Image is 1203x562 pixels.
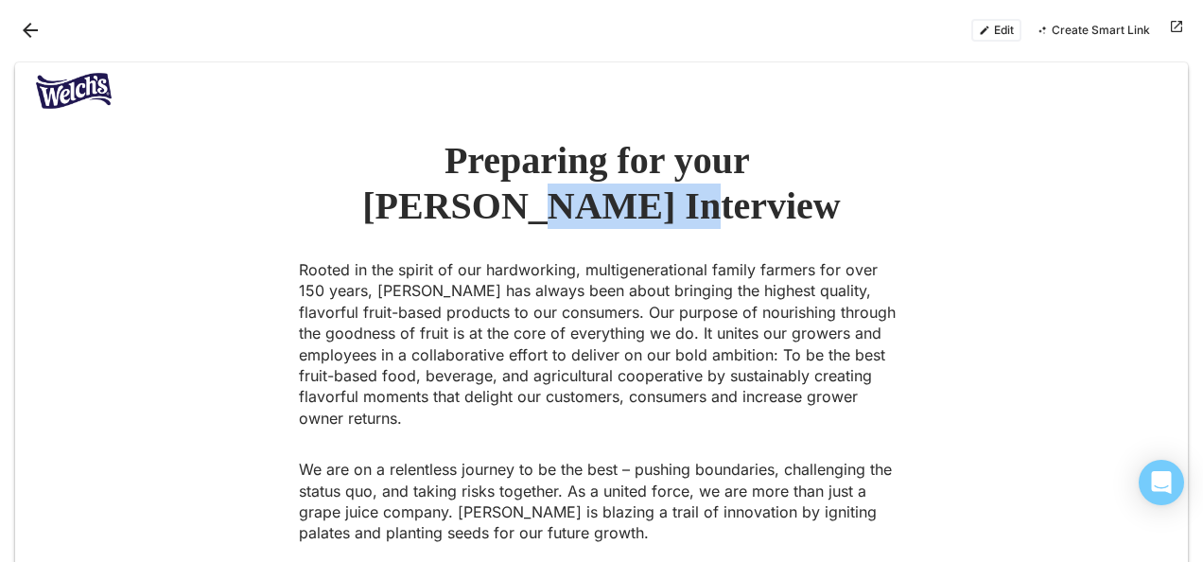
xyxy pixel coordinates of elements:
div: Open Intercom Messenger [1139,460,1184,505]
p: Rooted in the spirit of our hardworking, multigenerational family farmers for over 150 years, [PE... [299,259,904,429]
button: Edit [971,19,1021,42]
p: We are on a relentless journey to be the best – pushing boundaries, challenging the status quo, a... [299,459,904,544]
button: Back [15,15,45,45]
button: Create Smart Link [1029,19,1158,42]
h1: Preparing for your [PERSON_NAME] Interview [299,138,904,229]
img: Welch's logo [30,68,117,114]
